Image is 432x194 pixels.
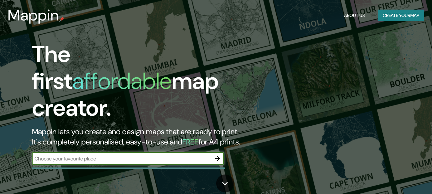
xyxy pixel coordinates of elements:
h3: Mappin [8,6,59,24]
h5: FREE [182,137,199,147]
input: Choose your favourite place [32,155,211,162]
h1: The first map creator. [32,41,248,127]
h2: Mappin lets you create and design maps that are ready to print. It's completely personalised, eas... [32,127,248,147]
button: About Us [342,10,367,21]
button: Create yourmap [378,10,424,21]
img: mappin-pin [59,17,64,22]
h1: affordable [72,66,172,96]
